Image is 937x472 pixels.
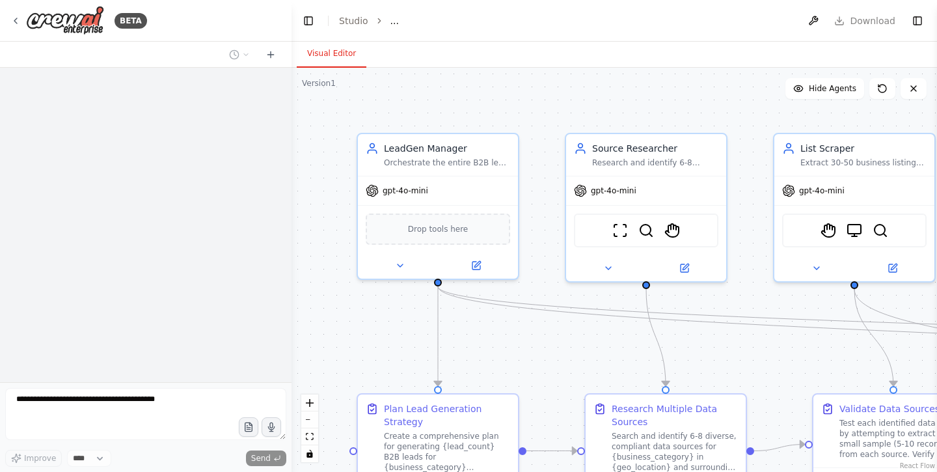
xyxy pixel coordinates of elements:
[526,445,577,458] g: Edge from 5b96e460-195a-4432-b40a-0fe49481c23f to 8cff2962-c33a-416f-b4b3-08976b396f9b
[390,14,399,27] span: ...
[799,186,845,196] span: gpt-4o-mini
[115,13,147,29] div: BETA
[26,6,104,35] img: Logo
[638,223,654,238] img: SerperDevTool
[565,133,727,283] div: Source ResearcherResearch and identify 6-8 diverse, high-volume data sources for {business_catego...
[246,451,286,466] button: Send
[239,417,258,437] button: Upload files
[262,417,281,437] button: Click to speak your automation idea
[873,223,888,238] img: SerperDevTool
[591,186,636,196] span: gpt-4o-mini
[847,223,862,238] img: BrowserbaseLoadTool
[900,462,935,469] a: React Flow attribution
[260,47,281,62] button: Start a new chat
[5,450,62,467] button: Improve
[301,445,318,462] button: toggle interactivity
[408,223,468,236] span: Drop tools here
[301,411,318,428] button: zoom out
[384,402,510,428] div: Plan Lead Generation Strategy
[821,223,836,238] img: StagehandTool
[664,223,680,238] img: StagehandTool
[848,289,900,386] g: Edge from a19b22e3-a1d3-487c-857c-58fb21b94468 to 05ccaa34-f21f-4c64-b32a-56ac4aebad72
[809,83,856,94] span: Hide Agents
[297,40,366,68] button: Visual Editor
[339,16,368,26] a: Studio
[754,438,805,458] g: Edge from 8cff2962-c33a-416f-b4b3-08976b396f9b to 05ccaa34-f21f-4c64-b32a-56ac4aebad72
[592,158,718,168] div: Research and identify 6-8 diverse, high-volume data sources for {business_category} in {geo_locat...
[24,453,56,464] span: Improve
[301,395,318,411] button: zoom in
[800,142,927,155] div: List Scraper
[647,260,721,276] button: Open in side panel
[251,453,271,464] span: Send
[383,186,428,196] span: gpt-4o-mini
[224,47,255,62] button: Switch to previous chat
[299,12,318,30] button: Hide left sidebar
[384,142,510,155] div: LeadGen Manager
[339,14,399,27] nav: breadcrumb
[800,158,927,168] div: Extract 30-50 business listings from multiple sources with full pagination: Google Maps (expanded...
[302,78,336,89] div: Version 1
[384,158,510,168] div: Orchestrate the entire B2B lead generation process for {business_category} in {geo_location}, ens...
[612,402,738,428] div: Research Multiple Data Sources
[301,395,318,462] div: React Flow controls
[431,286,444,386] g: Edge from 032f271e-f54a-4892-8bdb-fa8f477be8ef to 5b96e460-195a-4432-b40a-0fe49481c23f
[301,428,318,445] button: fit view
[773,133,936,283] div: List ScraperExtract 30-50 business listings from multiple sources with full pagination: Google Ma...
[785,78,864,99] button: Hide Agents
[908,12,927,30] button: Show right sidebar
[640,289,672,386] g: Edge from 156ef0f7-1817-413b-85ef-c148d2d97dbf to 8cff2962-c33a-416f-b4b3-08976b396f9b
[856,260,929,276] button: Open in side panel
[592,142,718,155] div: Source Researcher
[439,258,513,273] button: Open in side panel
[612,223,628,238] img: ScrapeWebsiteTool
[357,133,519,280] div: LeadGen ManagerOrchestrate the entire B2B lead generation process for {business_category} in {geo...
